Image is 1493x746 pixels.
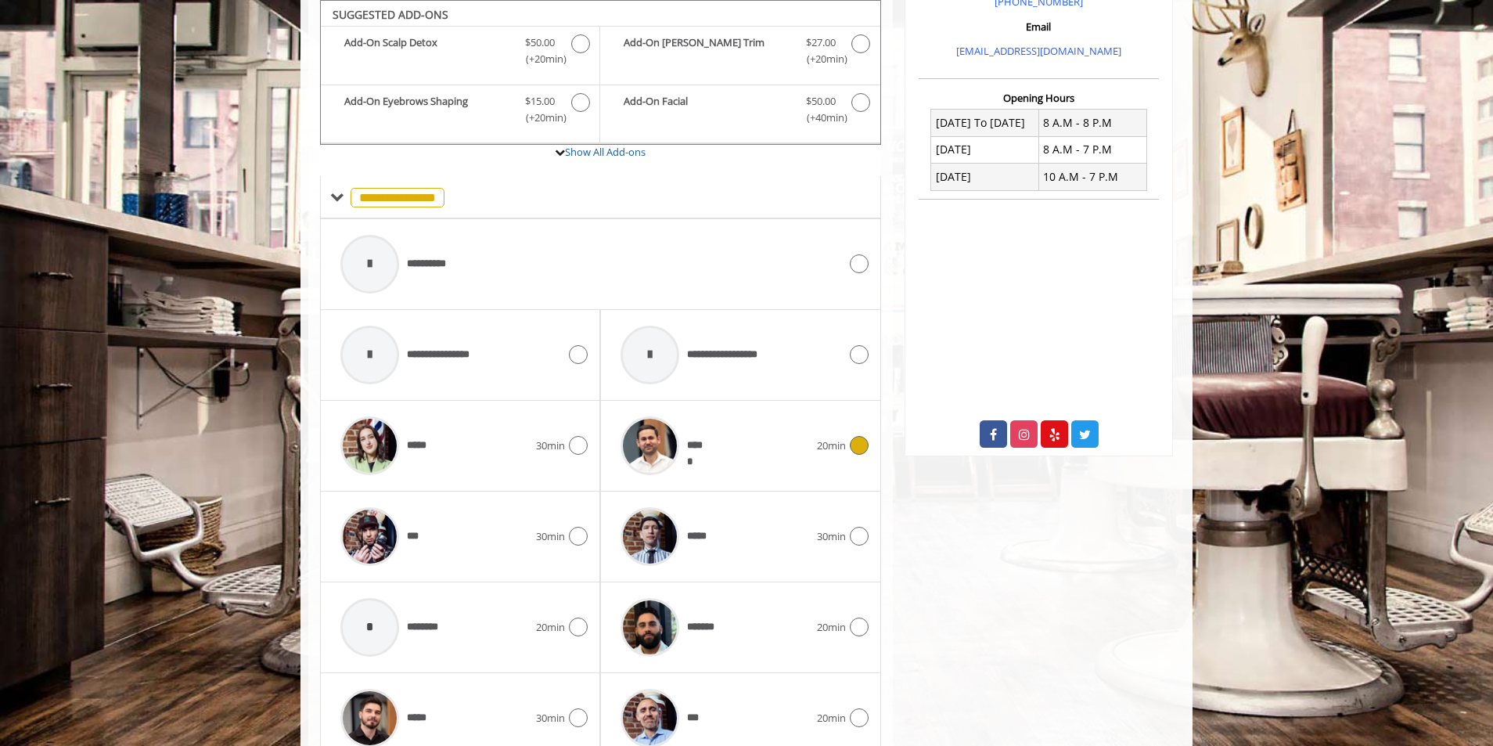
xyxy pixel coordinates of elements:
[806,93,836,110] span: $50.00
[956,44,1121,58] a: [EMAIL_ADDRESS][DOMAIN_NAME]
[536,710,565,726] span: 30min
[931,136,1039,163] td: [DATE]
[817,438,846,454] span: 20min
[817,619,846,636] span: 20min
[1038,110,1146,136] td: 8 A.M - 8 P.M
[525,34,555,51] span: $50.00
[806,34,836,51] span: $27.00
[329,93,592,130] label: Add-On Eyebrows Shaping
[931,164,1039,190] td: [DATE]
[344,93,509,126] b: Add-On Eyebrows Shaping
[344,34,509,67] b: Add-On Scalp Detox
[565,145,646,159] a: Show All Add-ons
[536,528,565,545] span: 30min
[517,110,563,126] span: (+20min )
[536,438,565,454] span: 30min
[797,51,844,67] span: (+20min )
[525,93,555,110] span: $15.00
[817,710,846,726] span: 20min
[931,110,1039,136] td: [DATE] To [DATE]
[919,92,1159,103] h3: Opening Hours
[1038,164,1146,190] td: 10 A.M - 7 P.M
[797,110,844,126] span: (+40min )
[329,34,592,71] label: Add-On Scalp Detox
[608,34,872,71] label: Add-On Beard Trim
[536,619,565,636] span: 20min
[517,51,563,67] span: (+20min )
[1038,136,1146,163] td: 8 A.M - 7 P.M
[333,7,448,22] b: SUGGESTED ADD-ONS
[923,21,1155,32] h3: Email
[608,93,872,130] label: Add-On Facial
[817,528,846,545] span: 30min
[624,93,790,126] b: Add-On Facial
[624,34,790,67] b: Add-On [PERSON_NAME] Trim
